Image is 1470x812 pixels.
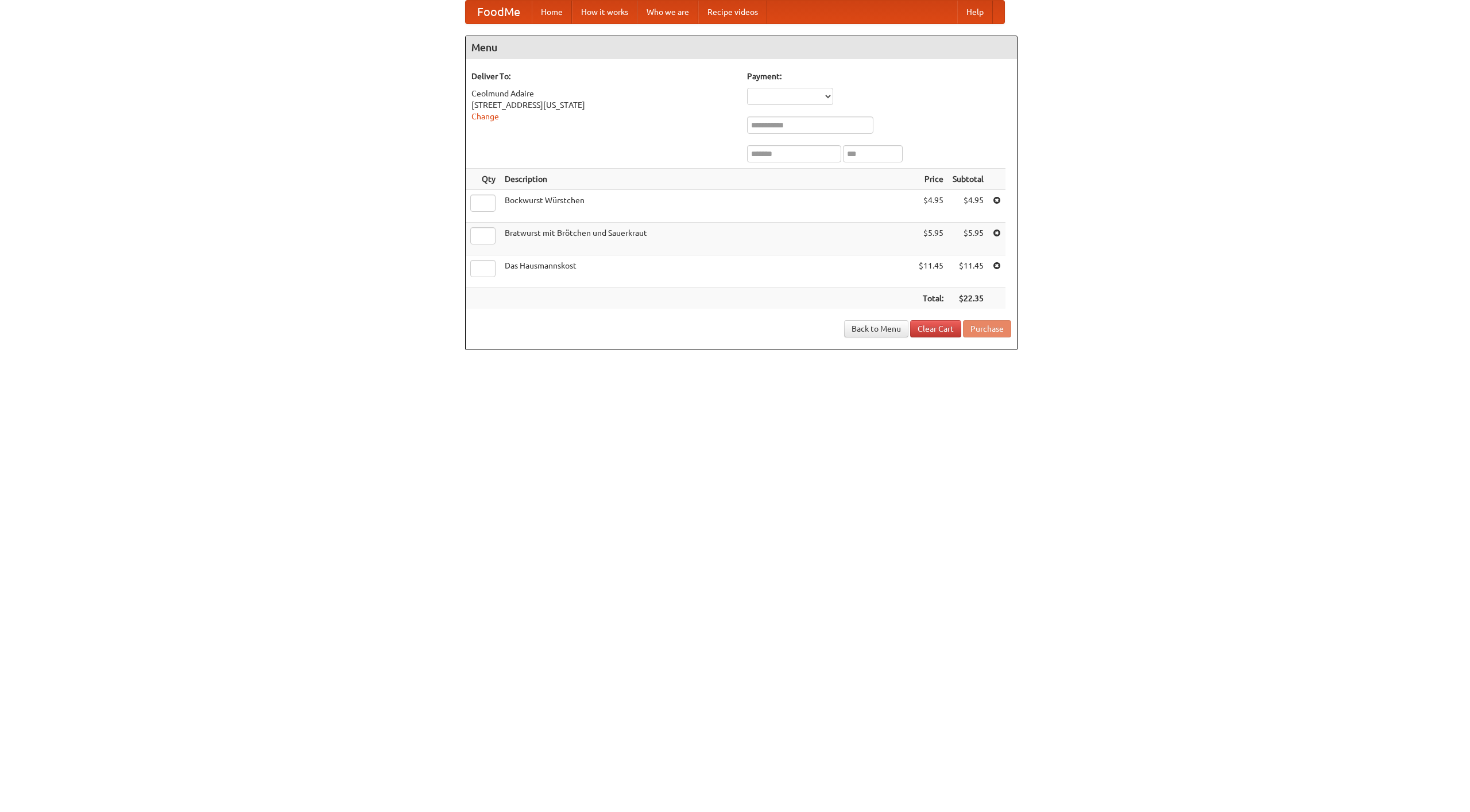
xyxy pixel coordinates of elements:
[957,1,993,24] a: Help
[747,71,1011,82] h5: Payment:
[914,169,948,190] th: Price
[466,1,532,24] a: FoodMe
[500,223,914,255] td: Bratwurst mit Brötchen und Sauerkraut
[910,320,961,337] a: Clear Cart
[948,255,988,288] td: $11.45
[572,1,637,24] a: How it works
[914,255,948,288] td: $11.45
[948,288,988,309] th: $22.35
[637,1,698,24] a: Who we are
[466,169,500,190] th: Qty
[471,112,499,121] a: Change
[698,1,767,24] a: Recipe videos
[532,1,572,24] a: Home
[500,169,914,190] th: Description
[844,320,908,337] a: Back to Menu
[466,36,1017,59] h4: Menu
[471,88,736,99] div: Ceolmund Adaire
[471,71,736,82] h5: Deliver To:
[948,190,988,223] td: $4.95
[500,190,914,223] td: Bockwurst Würstchen
[471,99,736,111] div: [STREET_ADDRESS][US_STATE]
[914,190,948,223] td: $4.95
[914,288,948,309] th: Total:
[500,255,914,288] td: Das Hausmannskost
[963,320,1011,337] button: Purchase
[948,169,988,190] th: Subtotal
[914,223,948,255] td: $5.95
[948,223,988,255] td: $5.95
